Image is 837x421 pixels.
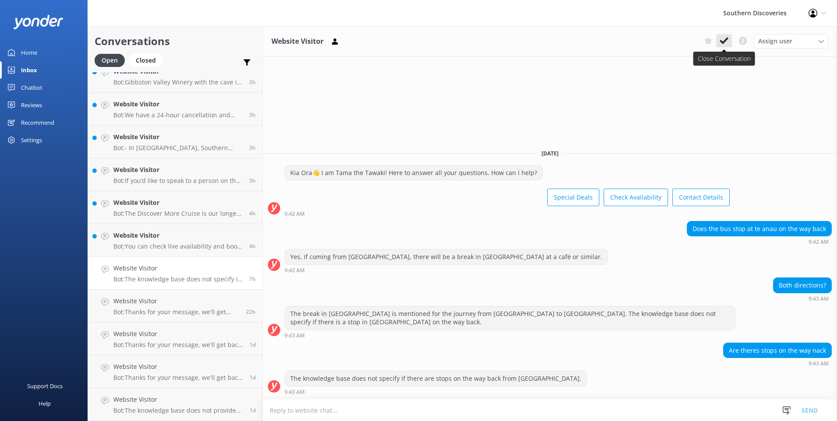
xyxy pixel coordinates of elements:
[113,177,243,185] p: Bot: If you’d like to speak to a person on the Southern Discoveries team, please call [PHONE_NUMB...
[113,275,243,283] p: Bot: The knowledge base does not specify if there are stops on the way back from [GEOGRAPHIC_DATA].
[754,34,828,48] div: Assign User
[113,111,243,119] p: Bot: We have a 24-hour cancellation and amendment policy. To cancel your reservation, please cont...
[88,388,262,421] a: Website VisitorBot:The knowledge base does not provide specific information about purchasing a Ca...
[249,144,256,151] span: Sep 24 2025 01:31pm (UTC +12:00) Pacific/Auckland
[113,308,239,316] p: Bot: Thanks for your message, we'll get back to you as soon as we can. You're also welcome to kee...
[88,257,262,290] a: Website VisitorBot:The knowledge base does not specify if there are stops on the way back from [G...
[129,55,167,65] a: Closed
[285,267,608,273] div: Sep 24 2025 09:42am (UTC +12:00) Pacific/Auckland
[13,15,63,29] img: yonder-white-logo.png
[88,93,262,126] a: Website VisitorBot:We have a 24-hour cancellation and amendment policy. To cancel your reservatio...
[285,211,305,217] strong: 9:42 AM
[113,296,239,306] h4: Website Visitor
[113,132,243,142] h4: Website Visitor
[88,290,262,323] a: Website VisitorBot:Thanks for your message, we'll get back to you as soon as we can. You're also ...
[723,360,832,366] div: Sep 24 2025 09:43am (UTC +12:00) Pacific/Auckland
[809,296,829,302] strong: 9:43 AM
[809,239,829,245] strong: 9:42 AM
[773,295,832,302] div: Sep 24 2025 09:43am (UTC +12:00) Pacific/Auckland
[285,249,608,264] div: Yes, if coming from [GEOGRAPHIC_DATA], there will be a break in [GEOGRAPHIC_DATA] at a café or si...
[604,189,668,206] button: Check Availability
[95,33,256,49] h2: Conversations
[250,407,256,414] span: Sep 22 2025 08:43pm (UTC +12:00) Pacific/Auckland
[95,55,129,65] a: Open
[672,189,730,206] button: Contact Details
[285,333,305,338] strong: 9:43 AM
[249,177,256,184] span: Sep 24 2025 01:30pm (UTC +12:00) Pacific/Auckland
[547,189,599,206] button: Special Deals
[88,191,262,224] a: Website VisitorBot:The Discover More Cruise is our longest cruise for a deeper Milford Sound expe...
[113,395,243,404] h4: Website Visitor
[113,165,243,175] h4: Website Visitor
[113,78,243,86] p: Bot: Gibbston Valley Winery with the cave is not included in the Queenstown Wine Tour. The tour t...
[285,371,587,386] div: The knowledge base does not specify if there are stops on the way back from [GEOGRAPHIC_DATA].
[687,239,832,245] div: Sep 24 2025 09:42am (UTC +12:00) Pacific/Auckland
[250,374,256,381] span: Sep 22 2025 09:32pm (UTC +12:00) Pacific/Auckland
[88,158,262,191] a: Website VisitorBot:If you’d like to speak to a person on the Southern Discoveries team, please ca...
[249,275,256,283] span: Sep 24 2025 09:43am (UTC +12:00) Pacific/Auckland
[774,278,831,293] div: Both directions?
[249,210,256,217] span: Sep 24 2025 01:13pm (UTC +12:00) Pacific/Auckland
[285,389,305,395] strong: 9:43 AM
[88,355,262,388] a: Website VisitorBot:Thanks for your message, we'll get back to you as soon as we can. You're also ...
[95,54,125,67] div: Open
[249,111,256,119] span: Sep 24 2025 01:47pm (UTC +12:00) Pacific/Auckland
[271,36,324,47] h3: Website Visitor
[113,242,243,250] p: Bot: You can check live availability and book your Milford Sound adventure on our website.
[250,341,256,348] span: Sep 23 2025 12:47am (UTC +12:00) Pacific/Auckland
[687,221,831,236] div: Does the bus stop at te anau on the way back
[724,343,831,358] div: Are theres stops on the way nack
[536,150,564,157] span: [DATE]
[285,332,735,338] div: Sep 24 2025 09:43am (UTC +12:00) Pacific/Auckland
[285,389,587,395] div: Sep 24 2025 09:43am (UTC +12:00) Pacific/Auckland
[21,44,37,61] div: Home
[88,126,262,158] a: Website VisitorBot:- In [GEOGRAPHIC_DATA], Southern Discoveries does not offer customer parking a...
[246,308,256,316] span: Sep 23 2025 07:05pm (UTC +12:00) Pacific/Auckland
[21,96,42,114] div: Reviews
[113,210,243,218] p: Bot: The Discover More Cruise is our longest cruise for a deeper Milford Sound experience. It inc...
[27,377,63,395] div: Support Docs
[113,144,243,152] p: Bot: - In [GEOGRAPHIC_DATA], Southern Discoveries does not offer customer parking at the [GEOGRAP...
[285,210,730,217] div: Sep 24 2025 09:42am (UTC +12:00) Pacific/Auckland
[285,306,735,330] div: The break in [GEOGRAPHIC_DATA] is mentioned for the journey from [GEOGRAPHIC_DATA] to [GEOGRAPHIC...
[113,407,243,414] p: Bot: The knowledge base does not provide specific information about purchasing a Cascade Room upg...
[113,231,243,240] h4: Website Visitor
[21,79,42,96] div: Chatbot
[88,323,262,355] a: Website VisitorBot:Thanks for your message, we'll get back to you as soon as we can. You're also ...
[809,361,829,366] strong: 9:43 AM
[113,362,243,372] h4: Website Visitor
[285,268,305,273] strong: 9:42 AM
[249,242,256,250] span: Sep 24 2025 12:43pm (UTC +12:00) Pacific/Auckland
[113,99,243,109] h4: Website Visitor
[249,78,256,86] span: Sep 24 2025 03:10pm (UTC +12:00) Pacific/Auckland
[113,263,243,273] h4: Website Visitor
[21,61,37,79] div: Inbox
[113,198,243,207] h4: Website Visitor
[39,395,51,412] div: Help
[113,341,243,349] p: Bot: Thanks for your message, we'll get back to you as soon as we can. You're also welcome to kee...
[21,114,54,131] div: Recommend
[88,224,262,257] a: Website VisitorBot:You can check live availability and book your Milford Sound adventure on our w...
[285,165,542,180] div: Kia Ora👋 I am Tama the Tawaki! Here to answer all your questions. How can I help?
[129,54,162,67] div: Closed
[88,60,262,93] a: Website VisitorBot:Gibbston Valley Winery with the cave is not included in the Queenstown Wine To...
[113,329,243,339] h4: Website Visitor
[758,36,792,46] span: Assign user
[21,131,42,149] div: Settings
[113,374,243,382] p: Bot: Thanks for your message, we'll get back to you as soon as we can. You're also welcome to kee...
